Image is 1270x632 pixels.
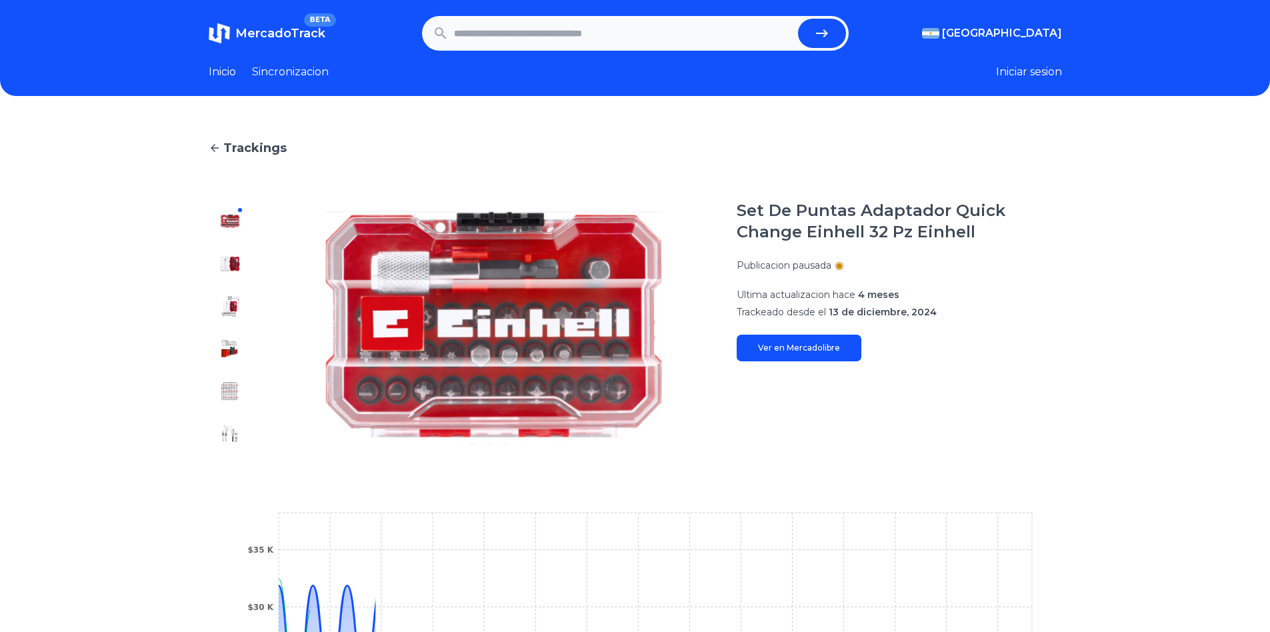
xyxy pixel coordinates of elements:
span: Trackings [223,139,287,157]
span: Ultima actualizacion hace [737,289,855,301]
button: [GEOGRAPHIC_DATA] [922,25,1062,41]
img: Set De Puntas Adaptador Quick Change Einhell 32 Pz Einhell [219,296,241,317]
span: BETA [304,13,335,27]
a: MercadoTrackBETA [209,23,325,44]
p: Publicacion pausada [737,259,831,272]
img: Set De Puntas Adaptador Quick Change Einhell 32 Pz Einhell [219,211,241,232]
img: Argentina [922,28,939,39]
a: Inicio [209,64,236,80]
img: Set De Puntas Adaptador Quick Change Einhell 32 Pz Einhell [278,200,710,456]
tspan: $30 K [247,603,273,612]
span: Trackeado desde el [737,306,826,318]
a: Sincronizacion [252,64,329,80]
img: Set De Puntas Adaptador Quick Change Einhell 32 Pz Einhell [219,253,241,275]
a: Trackings [209,139,1062,157]
span: MercadoTrack [235,26,325,41]
img: Set De Puntas Adaptador Quick Change Einhell 32 Pz Einhell [219,381,241,403]
img: Set De Puntas Adaptador Quick Change Einhell 32 Pz Einhell [219,424,241,445]
img: Set De Puntas Adaptador Quick Change Einhell 32 Pz Einhell [219,339,241,360]
span: [GEOGRAPHIC_DATA] [942,25,1062,41]
span: 4 meses [858,289,899,301]
img: MercadoTrack [209,23,230,44]
a: Ver en Mercadolibre [737,335,861,361]
button: Iniciar sesion [996,64,1062,80]
span: 13 de diciembre, 2024 [829,306,937,318]
h1: Set De Puntas Adaptador Quick Change Einhell 32 Pz Einhell [737,200,1062,243]
tspan: $35 K [247,545,273,555]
